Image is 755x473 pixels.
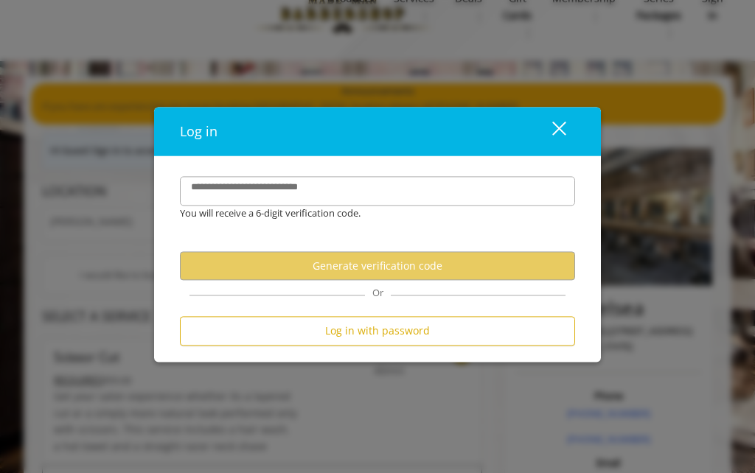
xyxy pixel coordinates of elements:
[525,116,575,147] button: close dialog
[535,120,565,142] div: close dialog
[169,206,564,221] div: You will receive a 6-digit verification code.
[180,252,575,281] button: Generate verification code
[365,287,391,300] span: Or
[180,122,218,140] span: Log in
[180,317,575,346] button: Log in with password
